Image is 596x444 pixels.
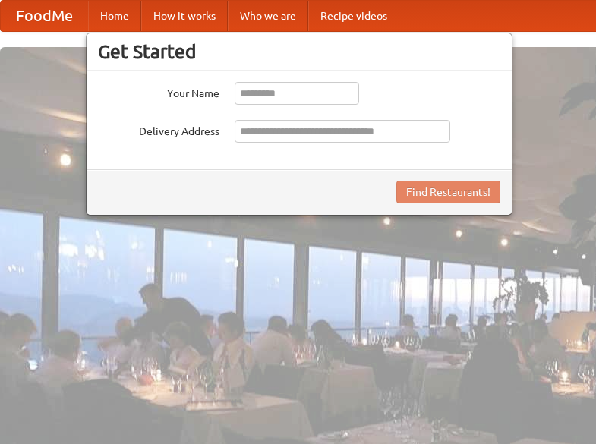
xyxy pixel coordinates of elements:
[141,1,228,31] a: How it works
[228,1,308,31] a: Who we are
[308,1,399,31] a: Recipe videos
[88,1,141,31] a: Home
[1,1,88,31] a: FoodMe
[98,82,219,101] label: Your Name
[98,40,500,63] h3: Get Started
[396,181,500,203] button: Find Restaurants!
[98,120,219,139] label: Delivery Address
